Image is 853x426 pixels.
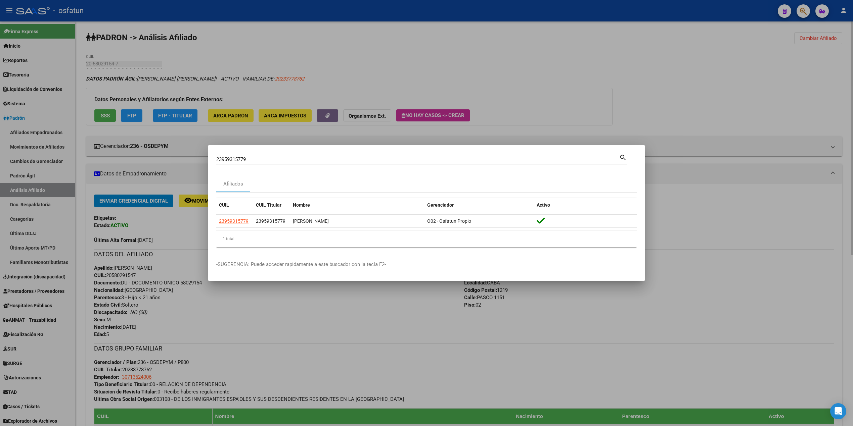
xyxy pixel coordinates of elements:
span: Activo [537,202,550,208]
span: Gerenciador [427,202,454,208]
span: O02 - Osfatun Propio [427,218,471,224]
datatable-header-cell: CUIL [216,198,253,212]
datatable-header-cell: Activo [534,198,637,212]
div: Afiliados [223,180,243,188]
div: 1 total [216,230,637,247]
datatable-header-cell: CUIL Titular [253,198,290,212]
div: [PERSON_NAME] [293,217,422,225]
span: CUIL [219,202,229,208]
span: CUIL Titular [256,202,281,208]
span: 23959315779 [256,218,285,224]
p: -SUGERENCIA: Puede acceder rapidamente a este buscador con la tecla F2- [216,261,637,268]
span: Nombre [293,202,310,208]
datatable-header-cell: Gerenciador [424,198,534,212]
span: 23959315779 [219,218,249,224]
datatable-header-cell: Nombre [290,198,424,212]
mat-icon: search [619,153,627,161]
div: Open Intercom Messenger [830,403,846,419]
